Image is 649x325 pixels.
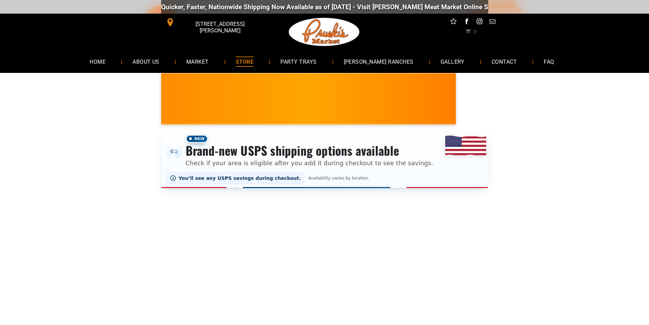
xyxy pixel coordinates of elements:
span: 0 [474,28,476,34]
a: FAQ [534,52,564,71]
a: [STREET_ADDRESS][PERSON_NAME] [161,17,265,28]
a: [PERSON_NAME] RANCHES [334,52,424,71]
div: Quicker, Faster, Nationwide Shipping Now Available as of [DATE] - Visit [PERSON_NAME] Meat Market... [157,3,569,11]
h3: Brand-new USPS shipping options available [186,143,433,158]
span: You’ll see any USPS savings during checkout. [179,175,301,181]
a: STORE [226,52,264,71]
a: GALLERY [430,52,475,71]
a: email [488,17,497,28]
span: New [186,135,208,143]
a: Social network [449,17,458,28]
a: HOME [79,52,116,71]
span: [PERSON_NAME] MARKET [450,104,584,114]
span: Availability varies by location. [307,176,371,181]
img: Pruski-s+Market+HQ+Logo2-1920w.png [288,14,361,50]
a: facebook [462,17,471,28]
a: instagram [475,17,484,28]
a: PARTY TRAYS [270,52,327,71]
a: MARKET [176,52,219,71]
a: ABOUT US [122,52,170,71]
span: [STREET_ADDRESS][PERSON_NAME] [176,17,264,37]
div: Shipping options announcement [161,130,488,188]
a: CONTACT [481,52,527,71]
p: Check if your area is eligible after you add it during checkout to see the savings. [186,158,433,168]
